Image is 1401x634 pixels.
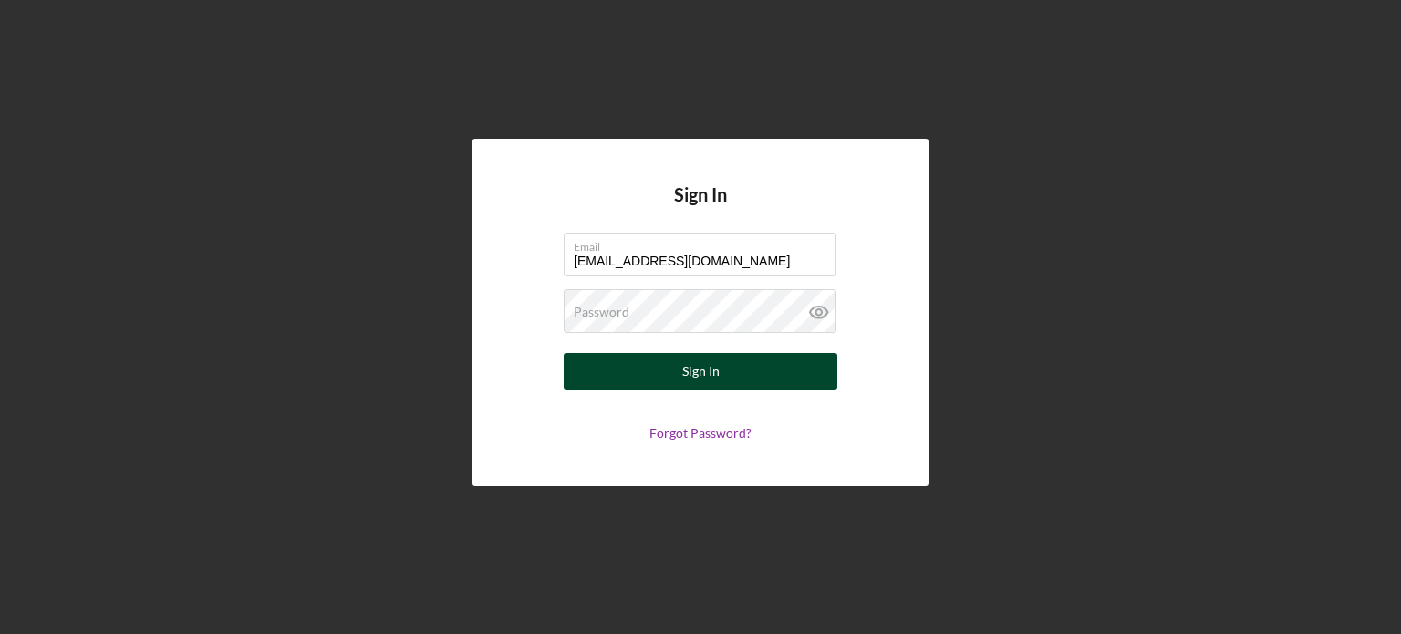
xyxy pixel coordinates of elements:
[564,353,837,390] button: Sign In
[574,305,629,319] label: Password
[674,184,727,233] h4: Sign In
[574,234,836,254] label: Email
[682,353,720,390] div: Sign In
[649,425,752,441] a: Forgot Password?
